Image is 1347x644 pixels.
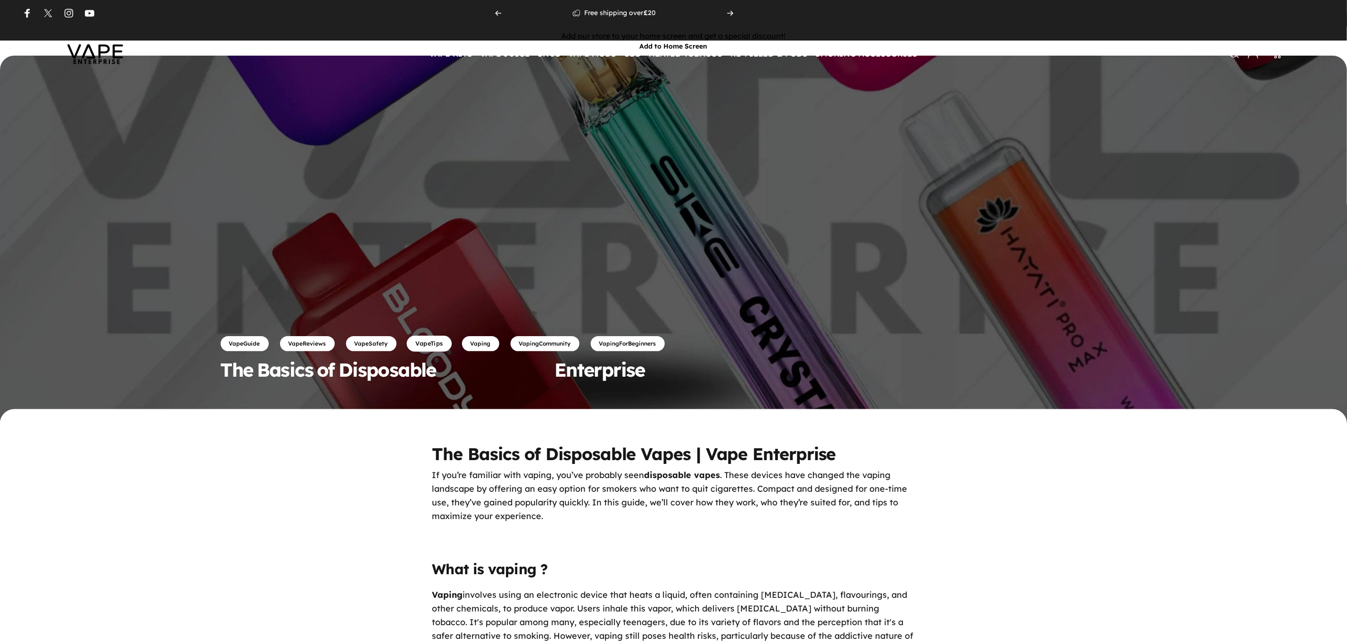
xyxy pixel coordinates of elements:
nav: Primary [426,43,922,63]
summary: RE-FILLED & PODS [727,43,812,63]
h2: The Basics of Disposable Vapes | Vape Enterprise [432,443,915,465]
a: Vaping [462,336,499,351]
strong: £ [644,8,648,17]
summary: CBD [620,43,645,63]
animate-element: of [317,360,335,379]
img: Vape Enterprise [53,31,138,75]
animate-element: The [221,360,253,379]
animate-element: Enterprise [554,360,645,379]
animate-element: Disposable [339,360,436,379]
a: VapingCommunity [511,336,579,351]
summary: VAPE JUICE [477,43,534,63]
p: If you’re familiar with vaping, you’ve probably seen . These devices have changed the vaping land... [432,469,915,537]
a: VapeGuide [221,336,269,351]
animate-element: Basics [257,360,313,379]
summary: VAPE MODS [565,43,620,63]
a: VapeTips [406,336,452,352]
a: VapeReviews [280,336,335,351]
a: VapeSafety [346,336,397,351]
a: 1 item [1266,43,1287,64]
p: Free shipping over 20 [584,9,656,17]
summary: VAPE KITS [426,43,477,63]
summary: HEATED TOBACCO [645,43,727,63]
p: Add our store to your home screen and get a special discount! [2,31,1345,41]
a: VapingForBeginners [591,336,665,351]
strong: disposable vapes [645,470,720,480]
cart-count: 1 item [1284,43,1287,52]
summary: SMOKING ACCESSORIES [812,43,922,63]
h3: What is vaping ? [432,559,915,579]
summary: SNUS [534,43,565,63]
strong: Vaping [432,589,463,600]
